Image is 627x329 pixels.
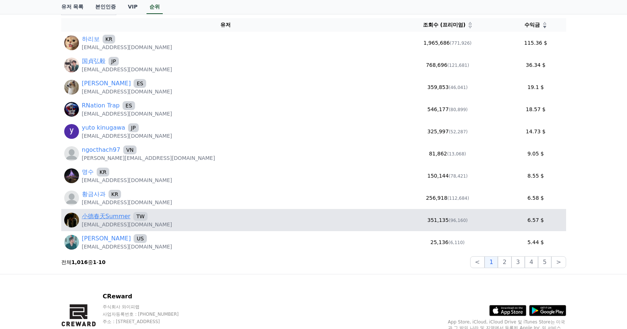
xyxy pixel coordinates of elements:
span: Home [19,245,32,251]
a: Settings [95,234,142,253]
td: 81,862 [390,143,506,165]
a: 国貞弘毅 [82,57,106,66]
span: JP [108,57,119,66]
img: https://lh3.googleusercontent.com/a/ACg8ocLd-rnJ3QWZeLESuSE_lo8AXAZDYdazc5UkVnR4o0omePhwHCw=s96-c [64,102,79,117]
td: 25,136 [390,231,506,253]
a: RNation Trap [82,101,120,110]
td: 768,696 [390,54,506,76]
p: [EMAIL_ADDRESS][DOMAIN_NAME] [82,199,172,206]
td: 6.57 $ [505,209,566,231]
a: [PERSON_NAME] [82,234,131,243]
p: [EMAIL_ADDRESS][DOMAIN_NAME] [82,66,172,73]
p: [EMAIL_ADDRESS][DOMAIN_NAME] [82,132,172,140]
img: http://k.kakaocdn.net/dn/b4uBtL/btsLNw5KgVN/QKZ7aqMfEl2ddIglP1J1kk/img_640x640.jpg [64,168,79,183]
img: https://lh3.googleusercontent.com/a/ACg8ocK2-ymPU6yPXNZc0UpQIWxPFyKNa061eLdx_QEPluVbFacf7PVP=s96-c [64,213,79,227]
button: 4 [525,256,538,268]
p: 사업자등록번호 : [PHONE_NUMBER] [103,311,232,317]
button: < [470,256,485,268]
span: 조회수 (프리미엄) [423,21,466,29]
span: KR [97,168,110,177]
a: Home [2,234,49,253]
td: 359,853 [390,76,506,98]
button: 1 [485,256,498,268]
span: (121,681) [447,63,469,68]
a: ngocthach97 [82,145,120,154]
td: 9.05 $ [505,143,566,165]
img: https://lh3.googleusercontent.com/a/ACg8ocLOmR619qD5XjEFh2fKLs4Q84ZWuCVfCizvQOTI-vw1qp5kxHyZ=s96-c [64,35,79,50]
span: (6,110) [448,240,465,245]
span: JP [128,123,139,132]
a: 명수 [82,168,94,177]
td: 36.34 $ [505,54,566,76]
td: 351,135 [390,209,506,231]
td: 325,997 [390,120,506,143]
td: 115.36 $ [505,32,566,54]
span: Settings [109,245,127,251]
strong: 1,016 [72,259,88,265]
span: (13,068) [447,151,466,157]
p: 주식회사 와이피랩 [103,304,232,310]
button: 2 [498,256,511,268]
td: 5.44 $ [505,231,566,253]
td: 256,918 [390,187,506,209]
td: 1,965,686 [390,32,506,54]
p: [EMAIL_ADDRESS][DOMAIN_NAME] [82,110,172,117]
span: KR [108,190,121,199]
button: 5 [538,256,551,268]
img: https://lh3.googleusercontent.com/a/ACg8ocIeB3fKyY6fN0GaUax-T_VWnRXXm1oBEaEwHbwvSvAQlCHff8Lg=s96-c [64,58,79,72]
span: TW [133,212,147,221]
span: (771,926) [450,41,472,46]
span: US [134,234,147,243]
span: VN [123,145,137,154]
img: profile_blank.webp [64,146,79,161]
td: 150,144 [390,165,506,187]
p: [EMAIL_ADDRESS][DOMAIN_NAME] [82,243,172,250]
p: [EMAIL_ADDRESS][DOMAIN_NAME] [82,221,172,228]
a: [PERSON_NAME] [82,79,131,88]
span: Messages [61,246,83,251]
th: 유저 [61,18,390,32]
button: 3 [511,256,525,268]
p: CReward [103,292,232,301]
span: ES [134,79,146,88]
td: 8.55 $ [505,165,566,187]
a: 小德春天Summer [82,212,131,221]
span: (112,684) [447,196,469,201]
td: 546,177 [390,98,506,120]
img: profile_blank.webp [64,191,79,205]
td: 18.57 $ [505,98,566,120]
span: KR [103,35,116,44]
p: [EMAIL_ADDRESS][DOMAIN_NAME] [82,177,172,184]
p: [EMAIL_ADDRESS][DOMAIN_NAME] [82,88,172,95]
span: (96,160) [449,218,468,223]
img: https://lh3.googleusercontent.com/a/ACg8ocKLRoROBHiwEkApVtST8NB5ikJ-xpUODUrMCBKq5Z3Y3KOUWQ=s96-c [64,124,79,139]
td: 6.58 $ [505,187,566,209]
button: > [551,256,566,268]
span: (80,899) [449,107,468,112]
img: https://lh3.googleusercontent.com/a/ACg8ocJgvzLY4jLLFKsjl-4pJCkWCWrAnCBAqTwmouNYp_w6A8nSarTW=s96-c [64,80,79,95]
td: 19.1 $ [505,76,566,98]
p: 주소 : [STREET_ADDRESS] [103,319,232,325]
a: yuto kinugawa [82,123,125,132]
td: 14.73 $ [505,120,566,143]
a: 하리보 [82,35,100,44]
span: (78,421) [449,174,468,179]
span: (46,041) [449,85,468,90]
a: Messages [49,234,95,253]
p: 전체 중 - [61,258,106,266]
p: [PERSON_NAME][EMAIL_ADDRESS][DOMAIN_NAME] [82,154,215,162]
span: (52,287) [449,129,468,134]
a: 황금사과 [82,190,106,199]
strong: 10 [99,259,106,265]
p: [EMAIL_ADDRESS][DOMAIN_NAME] [82,44,172,51]
img: https://lh3.googleusercontent.com/a/ACg8ocLvMi4oIqoBad7wrHa9QHXPHNHYYkW9v5RsHZT2r3h1-0ZX5uk=s96-c [64,235,79,250]
span: 수익금 [524,21,540,29]
strong: 1 [93,259,97,265]
span: ES [123,101,135,110]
